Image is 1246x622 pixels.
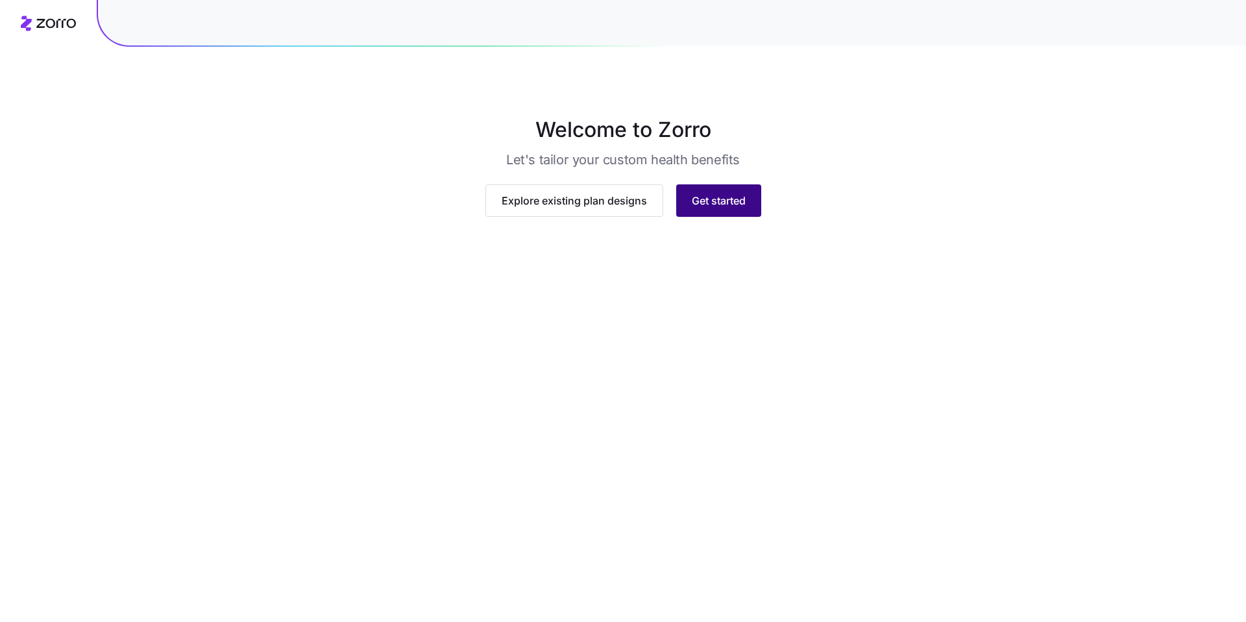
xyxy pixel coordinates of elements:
button: Explore existing plan designs [485,184,663,217]
h3: Let's tailor your custom health benefits [506,151,740,169]
button: Get started [676,184,761,217]
h1: Welcome to Zorro [301,114,945,145]
span: Get started [692,193,746,208]
span: Explore existing plan designs [502,193,647,208]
